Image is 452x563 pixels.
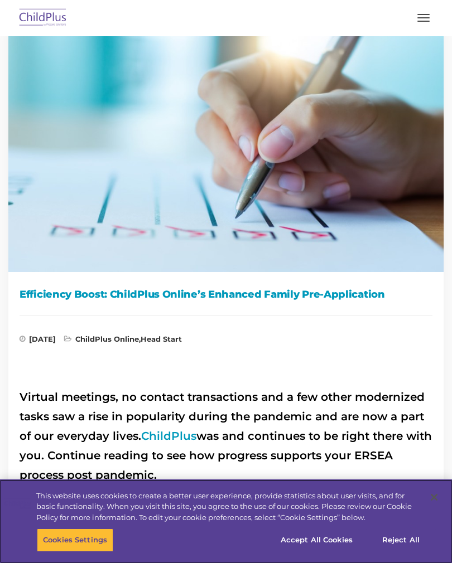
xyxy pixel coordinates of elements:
a: ChildPlus [141,429,196,443]
a: ChildPlus Online [75,334,139,343]
button: Cookies Settings [37,528,113,552]
span: [DATE] [20,336,56,347]
h1: Efficiency Boost: ChildPlus Online’s Enhanced Family Pre-Application [20,286,432,303]
button: Accept All Cookies [275,528,359,552]
a: Head Start [141,334,182,343]
div: This website uses cookies to create a better user experience, provide statistics about user visit... [36,491,421,523]
span: , [64,336,182,347]
img: ChildPlus by Procare Solutions [17,5,69,31]
button: Close [422,485,446,509]
h2: Virtual meetings, no contact transactions and a few other modernized tasks saw a rise in populari... [20,387,432,485]
button: Reject All [366,528,436,552]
